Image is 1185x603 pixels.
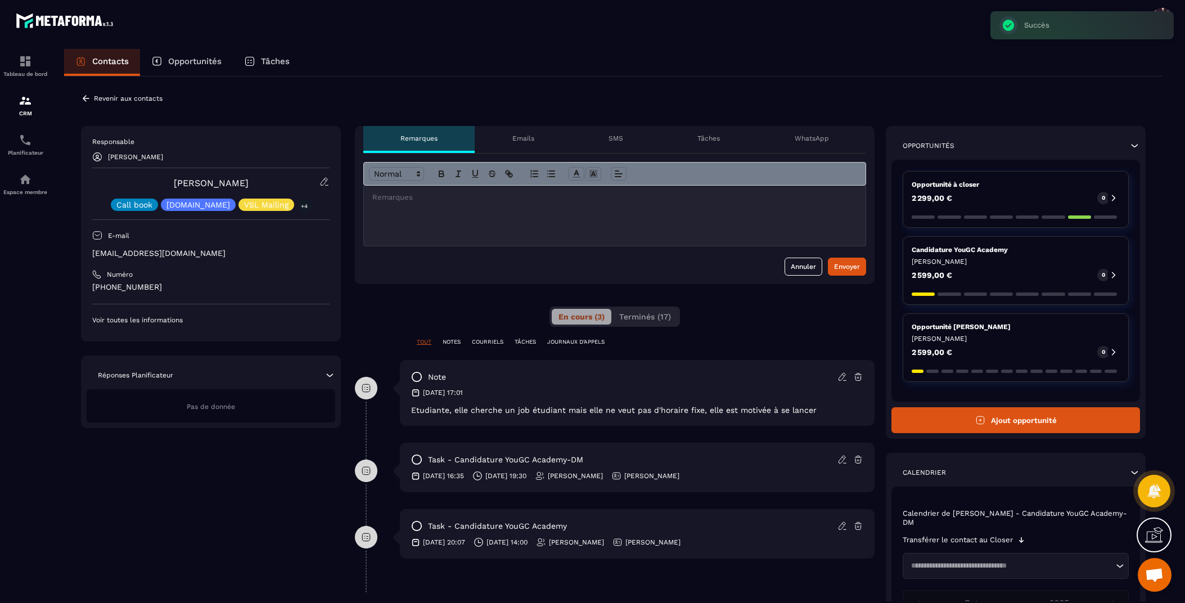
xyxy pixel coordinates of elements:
[612,309,678,325] button: Terminés (17)
[19,55,32,68] img: formation
[1102,348,1105,356] p: 0
[187,403,235,411] span: Pas de donnée
[912,348,952,356] p: 2 599,00 €
[912,271,952,279] p: 2 599,00 €
[417,338,431,346] p: TOUT
[3,164,48,204] a: automationsautomationsEspace membre
[19,133,32,147] img: scheduler
[92,56,129,66] p: Contacts
[3,71,48,77] p: Tableau de bord
[552,309,611,325] button: En cours (3)
[92,316,330,325] p: Voir toutes les informations
[98,371,173,380] p: Réponses Planificateur
[443,338,461,346] p: NOTES
[485,471,526,480] p: [DATE] 19:30
[423,388,463,397] p: [DATE] 17:01
[472,338,503,346] p: COURRIELS
[547,338,605,346] p: JOURNAUX D'APPELS
[903,141,954,150] p: Opportunités
[423,538,465,547] p: [DATE] 20:07
[174,178,249,188] a: [PERSON_NAME]
[1138,558,1172,592] div: Ouvrir le chat
[108,231,129,240] p: E-mail
[903,535,1013,544] p: Transférer le contact au Closer
[624,471,679,480] p: [PERSON_NAME]
[912,180,1120,189] p: Opportunité à closer
[625,538,681,547] p: [PERSON_NAME]
[3,189,48,195] p: Espace membre
[609,134,623,143] p: SMS
[92,248,330,259] p: [EMAIL_ADDRESS][DOMAIN_NAME]
[619,312,671,321] span: Terminés (17)
[244,201,289,209] p: VSL Mailing
[428,372,446,382] p: note
[166,201,230,209] p: [DOMAIN_NAME]
[912,334,1120,343] p: [PERSON_NAME]
[903,509,1129,527] p: Calendrier de [PERSON_NAME] - Candidature YouGC Academy-DM
[697,134,720,143] p: Tâches
[92,282,330,292] p: [PHONE_NUMBER]
[549,538,604,547] p: [PERSON_NAME]
[795,134,829,143] p: WhatsApp
[548,471,603,480] p: [PERSON_NAME]
[107,270,133,279] p: Numéro
[903,468,946,477] p: Calendrier
[891,407,1140,433] button: Ajout opportunité
[140,49,233,76] a: Opportunités
[828,258,866,276] button: Envoyer
[168,56,222,66] p: Opportunités
[428,521,567,532] p: task - Candidature YouGC Academy
[19,94,32,107] img: formation
[261,56,290,66] p: Tâches
[297,200,312,212] p: +4
[64,49,140,76] a: Contacts
[428,454,583,465] p: task - Candidature YouGC Academy-DM
[411,406,863,415] p: Etudiante, elle cherche un job étudiant mais elle ne veut pas d'horaire fixe, elle est motivée à ...
[558,312,605,321] span: En cours (3)
[785,258,822,276] button: Annuler
[3,46,48,85] a: formationformationTableau de bord
[108,153,163,161] p: [PERSON_NAME]
[515,338,536,346] p: TÂCHES
[834,261,860,272] div: Envoyer
[233,49,301,76] a: Tâches
[903,553,1129,579] div: Search for option
[19,173,32,186] img: automations
[3,150,48,156] p: Planificateur
[912,257,1120,266] p: [PERSON_NAME]
[512,134,534,143] p: Emails
[116,201,152,209] p: Call book
[423,471,464,480] p: [DATE] 16:35
[912,322,1120,331] p: Opportunité [PERSON_NAME]
[400,134,438,143] p: Remarques
[94,94,163,102] p: Revenir aux contacts
[1102,194,1105,202] p: 0
[3,125,48,164] a: schedulerschedulerPlanificateur
[907,560,1113,571] input: Search for option
[912,245,1120,254] p: Candidature YouGC Academy
[16,10,117,31] img: logo
[912,194,952,202] p: 2 299,00 €
[3,85,48,125] a: formationformationCRM
[3,110,48,116] p: CRM
[1102,271,1105,279] p: 0
[486,538,528,547] p: [DATE] 14:00
[92,137,330,146] p: Responsable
